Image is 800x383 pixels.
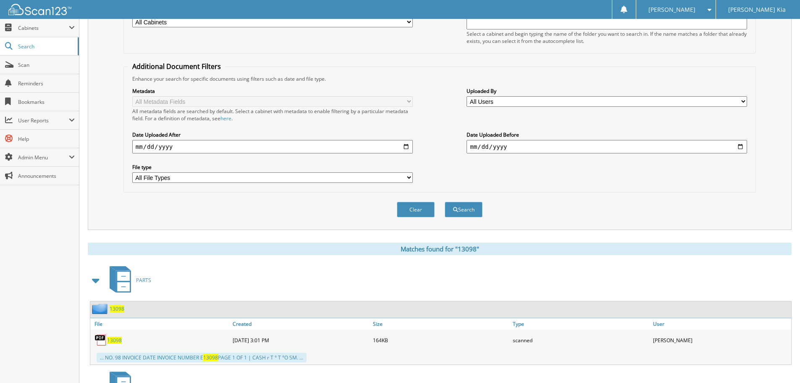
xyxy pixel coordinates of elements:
[758,343,800,383] iframe: Chat Widget
[18,154,69,161] span: Admin Menu
[18,80,75,87] span: Reminders
[97,353,307,362] div: ... NO. 98 INVOICE DATE INVOICE NUMBER E PAGE 1 OF 1 | CASH r T ° T °O SM. ...
[18,135,75,143] span: Help
[18,24,69,32] span: Cabinets
[18,172,75,180] span: Announcements
[88,243,792,255] div: Matches found for "13098"
[128,62,225,71] legend: Additional Document Filters
[203,354,218,361] span: 13098
[132,131,413,138] label: Date Uploaded After
[728,7,786,12] span: [PERSON_NAME] Kia
[511,332,651,349] div: scanned
[18,98,75,106] span: Bookmarks
[92,304,110,314] img: folder2.png
[371,318,511,330] a: Size
[231,332,371,349] div: [DATE] 3:01 PM
[18,43,73,50] span: Search
[467,131,747,138] label: Date Uploaded Before
[220,115,231,122] a: here
[128,75,751,82] div: Enhance your search for specific documents using filters such as date and file type.
[132,164,413,171] label: File type
[18,117,69,124] span: User Reports
[8,4,71,15] img: scan123-logo-white.svg
[132,87,413,95] label: Metadata
[397,202,435,217] button: Clear
[107,337,122,344] a: 13098
[371,332,511,349] div: 164KB
[136,277,151,284] span: PARTS
[231,318,371,330] a: Created
[651,332,791,349] div: [PERSON_NAME]
[132,140,413,153] input: start
[651,318,791,330] a: User
[445,202,483,217] button: Search
[94,334,107,346] img: PDF.png
[511,318,651,330] a: Type
[18,61,75,69] span: Scan
[648,7,695,12] span: [PERSON_NAME]
[467,30,747,45] div: Select a cabinet and begin typing the name of the folder you want to search in. If the name match...
[467,140,747,153] input: end
[110,305,124,312] a: 13098
[467,87,747,95] label: Uploaded By
[105,264,151,297] a: PARTS
[90,318,231,330] a: File
[132,108,413,122] div: All metadata fields are searched by default. Select a cabinet with metadata to enable filtering b...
